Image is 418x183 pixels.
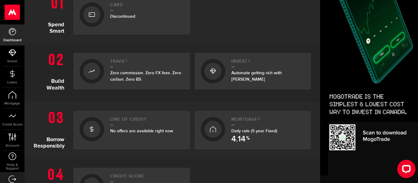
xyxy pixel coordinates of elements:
sup: 3 [258,117,260,121]
h2: Trade [110,59,184,67]
sup: 1 [126,59,127,63]
h1: Borrow Responsibly [34,108,69,149]
span: Discontinued [110,14,135,19]
h2: Invest [231,59,305,67]
iframe: LiveChat chat widget [392,157,418,183]
span: 4.14 [231,135,245,143]
h2: Credit Score [110,174,184,182]
a: Line of creditNo offers are available right now [73,111,190,149]
h1: Build Wealth [34,50,69,93]
a: Invest2Automate getting rich with [PERSON_NAME] [195,53,311,90]
a: Trade1Zero commission. Zero FX fees. Zero carbon. Zero BS. [73,53,190,90]
h2: Line of credit [110,117,184,125]
a: Mortgage3Daily rate (5 year Fixed) 4.14 % [195,111,311,149]
h2: Card [110,2,184,11]
span: % [246,136,250,143]
span: Zero commission. Zero FX fees. Zero carbon. Zero BS. [110,70,181,82]
span: Automate getting rich with [PERSON_NAME] [231,70,282,82]
sup: 2 [248,59,250,63]
h2: Mortgage [231,117,305,125]
span: No offers are available right now [110,128,173,134]
span: Daily rate (5 year Fixed) [231,128,277,134]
